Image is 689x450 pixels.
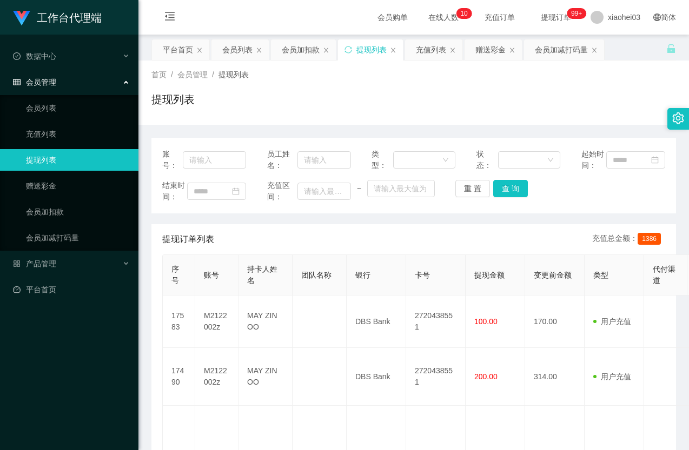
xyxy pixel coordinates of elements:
[26,175,130,197] a: 赠送彩金
[26,149,130,171] a: 提现列表
[163,39,193,60] div: 平台首页
[406,348,466,406] td: 2720438551
[162,233,214,246] span: 提现订单列表
[195,295,239,348] td: M2122002z
[204,271,219,279] span: 账号
[476,149,498,171] span: 状态：
[347,348,406,406] td: DBS Bank
[247,265,277,285] span: 持卡人姓名
[13,259,56,268] span: 产品管理
[591,47,598,53] i: 图标: close
[13,78,21,86] i: 图标: table
[151,1,188,35] i: 图标: menu-fold
[13,52,56,61] span: 数据中心
[163,348,195,406] td: 17490
[479,14,520,21] span: 充值订单
[232,187,240,195] i: 图标: calendar
[13,11,30,26] img: logo.9652507e.png
[666,44,676,53] i: 图标: unlock
[535,14,577,21] span: 提现订单
[423,14,464,21] span: 在线人数
[282,39,320,60] div: 会员加扣款
[638,233,661,245] span: 1386
[672,112,684,124] i: 图标: setting
[212,70,214,79] span: /
[13,279,130,300] a: 图标: dashboard平台首页
[26,227,130,248] a: 会员加减打码量
[406,295,466,348] td: 2720438551
[13,78,56,86] span: 会员管理
[222,39,253,60] div: 会员列表
[475,39,506,60] div: 赠送彩金
[13,13,102,22] a: 工作台代理端
[449,47,456,53] i: 图标: close
[267,180,298,203] span: 充值区间：
[442,157,449,164] i: 图标: down
[239,295,293,348] td: MAY ZIN OO
[345,46,352,53] i: 图标: sync
[567,8,586,19] sup: 972
[13,260,21,267] i: 图标: appstore-o
[256,47,262,53] i: 图标: close
[171,70,173,79] span: /
[493,180,528,197] button: 查 询
[26,97,130,119] a: 会员列表
[13,52,21,60] i: 图标: check-circle-o
[37,1,102,35] h1: 工作台代理端
[390,47,396,53] i: 图标: close
[509,47,515,53] i: 图标: close
[592,233,665,246] div: 充值总金额：
[183,151,246,169] input: 请输入
[474,271,505,279] span: 提现金额
[455,180,490,197] button: 重 置
[593,271,608,279] span: 类型
[416,39,446,60] div: 充值列表
[239,348,293,406] td: MAY ZIN OO
[547,157,554,164] i: 图标: down
[356,39,387,60] div: 提现列表
[163,295,195,348] td: 17583
[196,47,203,53] i: 图标: close
[525,348,585,406] td: 314.00
[372,149,393,171] span: 类型：
[415,271,430,279] span: 卡号
[267,149,298,171] span: 员工姓名：
[26,123,130,145] a: 充值列表
[195,348,239,406] td: M2122002z
[347,295,406,348] td: DBS Bank
[177,70,208,79] span: 会员管理
[351,183,368,194] span: ~
[26,201,130,223] a: 会员加扣款
[653,14,661,21] i: 图标: global
[151,70,167,79] span: 首页
[653,265,675,285] span: 代付渠道
[651,156,659,164] i: 图标: calendar
[593,317,631,326] span: 用户充值
[535,39,588,60] div: 会员加减打码量
[367,180,434,197] input: 请输入最大值为
[460,8,464,19] p: 1
[593,372,631,381] span: 用户充值
[171,265,179,285] span: 序号
[297,151,350,169] input: 请输入
[581,149,606,171] span: 起始时间：
[297,183,350,200] input: 请输入最小值为
[151,91,195,108] h1: 提现列表
[162,180,187,203] span: 结束时间：
[456,8,472,19] sup: 10
[525,295,585,348] td: 170.00
[474,317,498,326] span: 100.00
[218,70,249,79] span: 提现列表
[162,149,183,171] span: 账号：
[534,271,572,279] span: 变更前金额
[474,372,498,381] span: 200.00
[301,271,332,279] span: 团队名称
[355,271,370,279] span: 银行
[323,47,329,53] i: 图标: close
[464,8,468,19] p: 0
